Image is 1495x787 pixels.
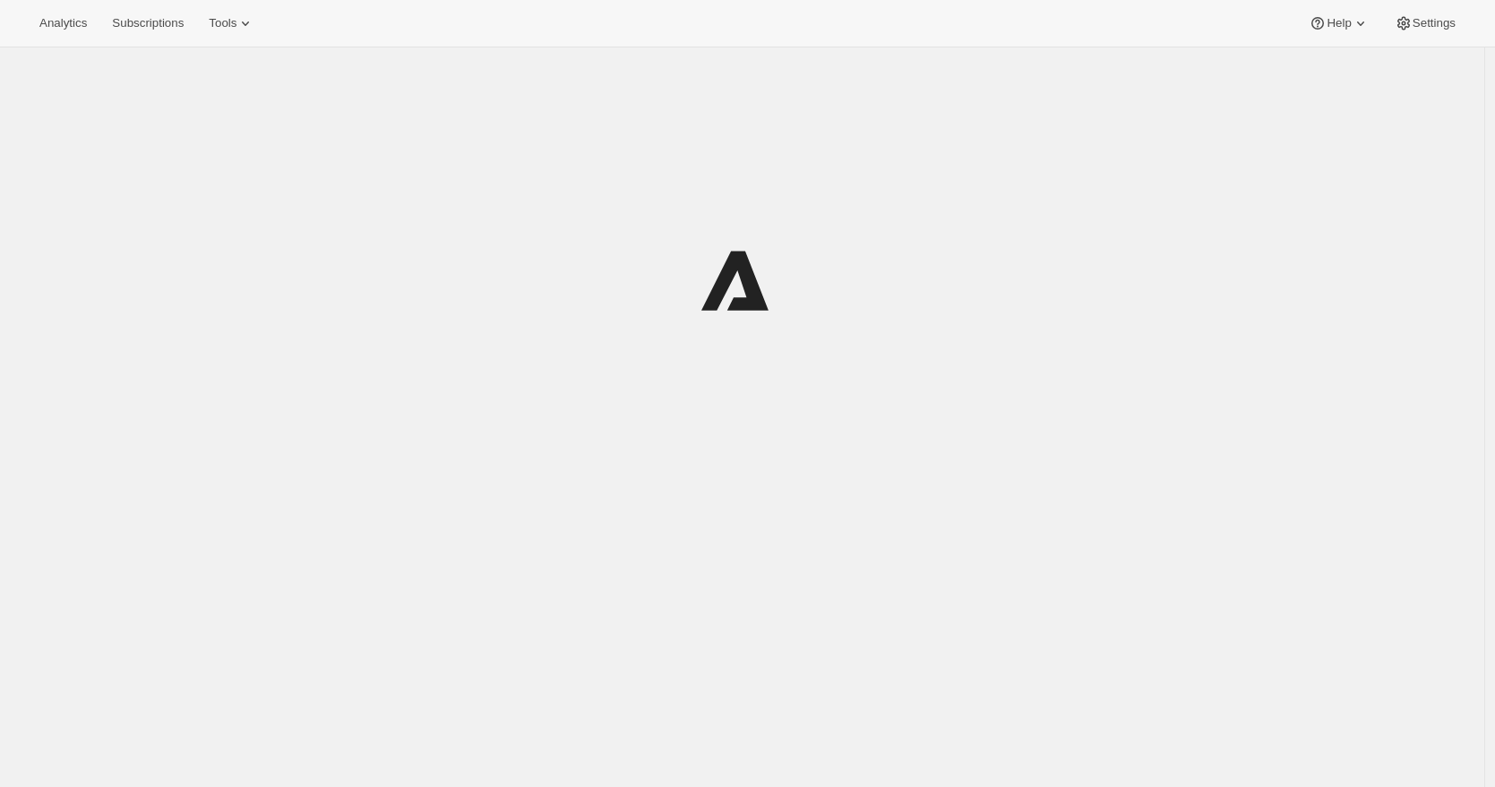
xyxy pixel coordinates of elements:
span: Subscriptions [112,16,184,30]
button: Tools [198,11,265,36]
span: Help [1327,16,1351,30]
button: Subscriptions [101,11,194,36]
button: Settings [1384,11,1466,36]
button: Help [1298,11,1379,36]
span: Tools [209,16,236,30]
button: Analytics [29,11,98,36]
span: Analytics [39,16,87,30]
span: Settings [1413,16,1456,30]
